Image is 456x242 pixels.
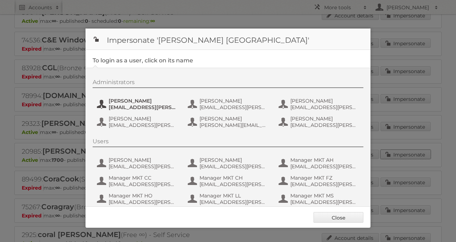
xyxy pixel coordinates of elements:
span: [PERSON_NAME] [109,98,178,104]
span: [PERSON_NAME] [290,115,359,122]
button: Manager MKT FZ [EMAIL_ADDRESS][PERSON_NAME][DOMAIN_NAME] [278,174,362,188]
span: [PERSON_NAME] [290,98,359,104]
button: Manager MKT LL [EMAIL_ADDRESS][PERSON_NAME][DOMAIN_NAME] [187,192,271,206]
span: [PERSON_NAME] [109,157,178,163]
span: [EMAIL_ADDRESS][PERSON_NAME][DOMAIN_NAME] [199,199,269,205]
span: [PERSON_NAME][EMAIL_ADDRESS][PERSON_NAME][PERSON_NAME][DOMAIN_NAME] [199,122,269,128]
button: [PERSON_NAME] [EMAIL_ADDRESS][PERSON_NAME][DOMAIN_NAME] [96,156,180,170]
button: Manager MKT CC [EMAIL_ADDRESS][PERSON_NAME][DOMAIN_NAME] [96,174,180,188]
span: [EMAIL_ADDRESS][PERSON_NAME][DOMAIN_NAME] [109,181,178,187]
span: Manager MKT CH [199,175,269,181]
span: [EMAIL_ADDRESS][PERSON_NAME][DOMAIN_NAME] [290,104,359,110]
span: Manager MKT LL [199,192,269,199]
span: [EMAIL_ADDRESS][PERSON_NAME][DOMAIN_NAME] [199,181,269,187]
span: [EMAIL_ADDRESS][PERSON_NAME][DOMAIN_NAME] [199,163,269,170]
span: [EMAIL_ADDRESS][PERSON_NAME][DOMAIN_NAME] [290,181,359,187]
span: [PERSON_NAME] [109,115,178,122]
span: [EMAIL_ADDRESS][PERSON_NAME][DOMAIN_NAME] [109,122,178,128]
button: Manager MKT AH [EMAIL_ADDRESS][PERSON_NAME][DOMAIN_NAME] [278,156,362,170]
span: [EMAIL_ADDRESS][PERSON_NAME][DOMAIN_NAME] [199,104,269,110]
span: [EMAIL_ADDRESS][PERSON_NAME][DOMAIN_NAME] [109,199,178,205]
button: Manager MKT MS [EMAIL_ADDRESS][PERSON_NAME][DOMAIN_NAME] [278,192,362,206]
span: [EMAIL_ADDRESS][PERSON_NAME][DOMAIN_NAME] [290,122,359,128]
span: Manager MKT MS [290,192,359,199]
button: Manager MKT CH [EMAIL_ADDRESS][PERSON_NAME][DOMAIN_NAME] [187,174,271,188]
button: [PERSON_NAME] [EMAIL_ADDRESS][PERSON_NAME][DOMAIN_NAME] [96,115,180,129]
span: [EMAIL_ADDRESS][PERSON_NAME][DOMAIN_NAME] [109,163,178,170]
button: [PERSON_NAME] [EMAIL_ADDRESS][PERSON_NAME][DOMAIN_NAME] [278,97,362,111]
span: Manager MKT AH [290,157,359,163]
span: [EMAIL_ADDRESS][PERSON_NAME][DOMAIN_NAME] [290,199,359,205]
button: [PERSON_NAME] [EMAIL_ADDRESS][PERSON_NAME][DOMAIN_NAME] [278,115,362,129]
span: [EMAIL_ADDRESS][PERSON_NAME][DOMAIN_NAME] [290,163,359,170]
span: [PERSON_NAME] [199,157,269,163]
h1: Impersonate '[PERSON_NAME] [GEOGRAPHIC_DATA]' [85,29,370,50]
button: [PERSON_NAME] [EMAIL_ADDRESS][PERSON_NAME][DOMAIN_NAME] [187,156,271,170]
span: Manager MKT CC [109,175,178,181]
span: Manager MKT FZ [290,175,359,181]
span: [PERSON_NAME] [199,98,269,104]
span: [EMAIL_ADDRESS][PERSON_NAME][DOMAIN_NAME] [109,104,178,110]
span: [PERSON_NAME] [199,115,269,122]
button: Manager MKT HO [EMAIL_ADDRESS][PERSON_NAME][DOMAIN_NAME] [96,192,180,206]
div: Users [93,138,363,147]
button: [PERSON_NAME] [PERSON_NAME][EMAIL_ADDRESS][PERSON_NAME][PERSON_NAME][DOMAIN_NAME] [187,115,271,129]
span: Manager MKT HO [109,192,178,199]
button: [PERSON_NAME] [EMAIL_ADDRESS][PERSON_NAME][DOMAIN_NAME] [96,97,180,111]
legend: To login as a user, click on its name [93,57,193,64]
div: Administrators [93,79,363,88]
a: Close [313,212,363,223]
button: [PERSON_NAME] [EMAIL_ADDRESS][PERSON_NAME][DOMAIN_NAME] [187,97,271,111]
